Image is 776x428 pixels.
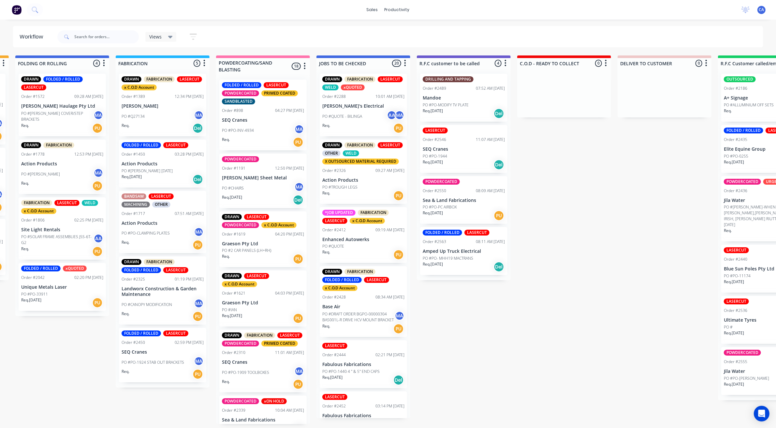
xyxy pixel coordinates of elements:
[724,228,732,234] p: Req.
[219,154,307,208] div: POWDERCOATEDOrder #119112:50 PM [DATE][PERSON_NAME] Sheet MetalPO #CHAIRSMAReq.[DATE]Del
[423,261,443,267] p: Req. [DATE]
[222,128,254,133] p: PO #PO-INV-4934
[222,185,244,191] p: PO #CHAIRS
[119,191,206,253] div: BANDSAWLASERCUTMACHININGOTHEROrder #171707:51 AM [DATE]Action ProductsPO #PO-CLAMPING PLATESMAReq.PU
[476,137,505,143] div: 11:07 AM [DATE]
[222,350,245,356] div: Order #2310
[724,188,747,194] div: Order #2436
[219,211,307,267] div: DRAWNLASERCUTPOWDERCOATEDx C.O.D AccountOrder #161904:20 PM [DATE]Graeson Pty LtdPO #2 CAR PANELS...
[222,370,269,375] p: PO #PO-1909 TOOLBOXES
[322,168,346,174] div: Order #2326
[194,227,204,237] div: MA
[322,84,339,90] div: WELD
[261,90,298,96] div: PRIMED COATED
[423,85,446,91] div: Order #2489
[244,273,269,279] div: LASERCUT
[322,184,358,190] p: PO #TROUGH LEGS
[122,94,145,99] div: Order #1389
[294,182,304,192] div: MA
[222,253,230,259] p: Req.
[724,273,751,279] p: PO #PO-11174
[322,285,358,291] div: x C.O.D Account
[322,177,404,183] p: Action Products
[222,341,259,346] div: POWDERCOATED
[476,188,505,194] div: 08:09 AM [DATE]
[193,369,203,379] div: PU
[294,124,304,134] div: MA
[375,352,404,358] div: 02:21 PM [DATE]
[476,239,505,245] div: 08:11 AM [DATE]
[222,90,259,96] div: POWDERCOATED
[74,217,103,223] div: 02:25 PM [DATE]
[21,227,103,233] p: Site Light Rentals
[222,273,242,279] div: DRAWN
[222,398,259,404] div: POWDERCOATED
[724,256,747,262] div: Order #2440
[322,218,347,224] div: LASERCUT
[420,125,507,173] div: LASERCUTOrder #254611:07 AM [DATE]SEQ CranesPO #PO-1944Req.[DATE]Del
[19,263,106,311] div: FOLDED / ROLLEDxQUOTEDOrder #204202:20 PM [DATE]Unique Metals LaserPO #PO-33911Req.[DATE]PU
[375,294,404,300] div: 08:34 AM [DATE]
[144,259,175,265] div: FABRICATION
[194,110,204,120] div: MA
[222,379,230,385] p: Req.
[494,262,504,272] div: Del
[21,142,41,148] div: DRAWN
[322,369,380,374] p: PO #PO-1440 4 " & 5" END CAPS
[322,323,330,329] p: Req.
[92,123,103,133] div: PU
[122,114,145,119] p: PO #Q27134
[175,94,204,99] div: 12:34 PM [DATE]
[423,230,462,236] div: FOLDED / ROLLED
[275,350,304,356] div: 11:01 AM [DATE]
[393,324,404,334] div: PU
[322,94,346,99] div: Order #2288
[194,356,204,366] div: MA
[122,161,204,167] p: Action Products
[320,340,407,388] div: LASERCUTOrder #244402:21 PM [DATE]Fabulous FabricationsPO #PO-1440 4 " & 5" END CAPSReq.[DATE]Del
[322,413,404,419] p: Fabulous Fabrications
[122,142,161,148] div: FOLDED / ROLLED
[122,239,129,245] p: Req.
[222,307,237,313] p: PO #IAN
[724,350,761,356] div: POWDERCOATED
[122,123,129,129] p: Req.
[94,168,103,178] div: MA
[322,123,330,129] p: Req.
[320,140,407,204] div: DRAWNFABRICATIONLASERCUTOTHERWELDX OUTSOURCED MATERIAL REQUIREDOrder #232609:27 AM [DATE]Action P...
[21,208,56,214] div: x C.O.D Account
[724,108,732,114] p: Req.
[320,266,407,337] div: DRAWNFABRICATIONFOLDED / ROLLEDLASERCUTx C.O.D AccountOrder #242808:34 AM [DATE]Base AirPO #DRAFT...
[293,379,303,390] div: PU
[494,210,504,221] div: PU
[122,230,170,236] p: PO #PO-CLAMPING PLATES
[423,102,469,108] p: PO #PO-MODIFY TV PLATE
[724,153,748,159] p: PO #PO-0255
[275,108,304,114] div: 04:27 PM [DATE]
[724,159,744,165] p: Req. [DATE]
[122,193,146,199] div: BANDSAW
[322,394,347,400] div: LASERCUT
[423,128,448,133] div: LASERCUT
[21,291,48,297] p: PO #PO-33911
[222,290,245,296] div: Order #1621
[21,246,29,252] p: Req.
[724,298,749,304] div: LASERCUT
[759,7,764,13] span: CA
[322,277,362,283] div: FOLDED / ROLLED
[193,311,203,322] div: PU
[423,255,473,261] p: PO #PO- MHH19 MACTRANS
[43,142,74,148] div: FABRICATION
[244,214,269,220] div: LASERCUT
[92,298,103,308] div: PU
[222,194,242,200] p: Req. [DATE]
[275,165,304,171] div: 12:50 PM [DATE]
[122,151,145,157] div: Order #1450
[322,159,399,164] div: X OUTSOURCED MATERIAL REQUIRED
[293,137,303,147] div: PU
[222,99,255,104] div: SANDBLASTED
[119,256,206,325] div: DRAWNFABRICATIONFOLDED / ROLLEDLASERCUTOrder #232501:19 PM [DATE]Landworx Construction & Garden M...
[343,150,359,156] div: WELD
[222,241,304,247] p: Graeson Pty Ltd
[222,248,271,253] p: PO #2 CAR PANELS (LH+RH)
